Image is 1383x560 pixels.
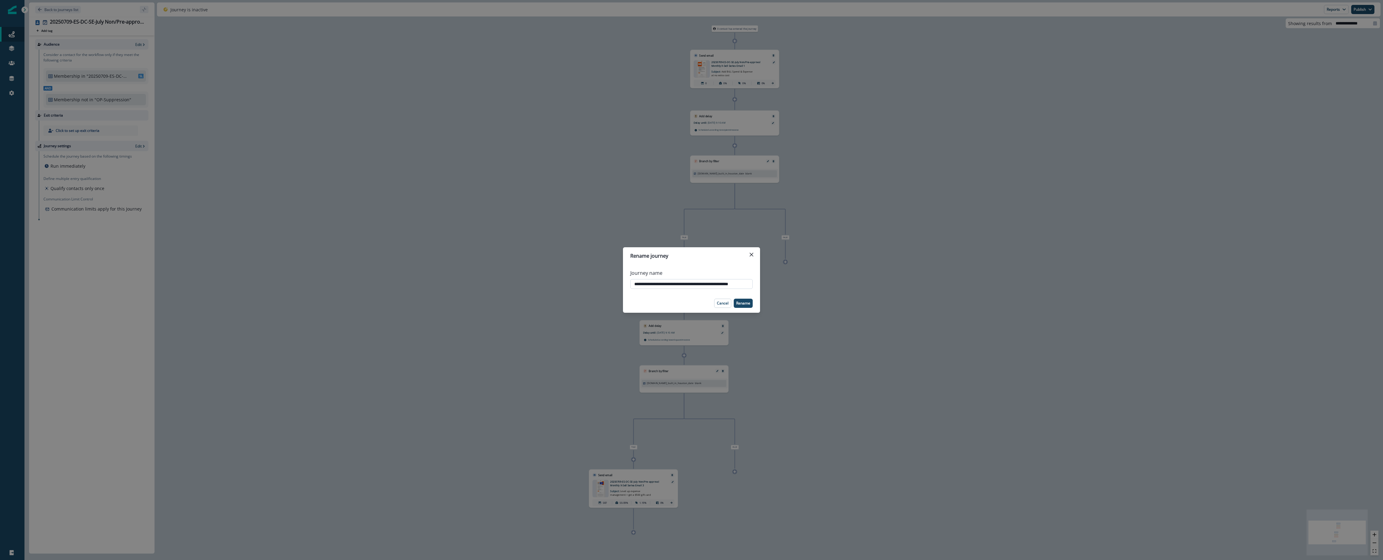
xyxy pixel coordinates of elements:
button: Close [747,250,756,259]
p: Cancel [717,301,729,305]
button: Cancel [714,299,731,308]
p: Rename [736,301,750,305]
p: Rename journey [630,252,668,259]
p: Journey name [630,269,662,277]
button: Rename [734,299,753,308]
